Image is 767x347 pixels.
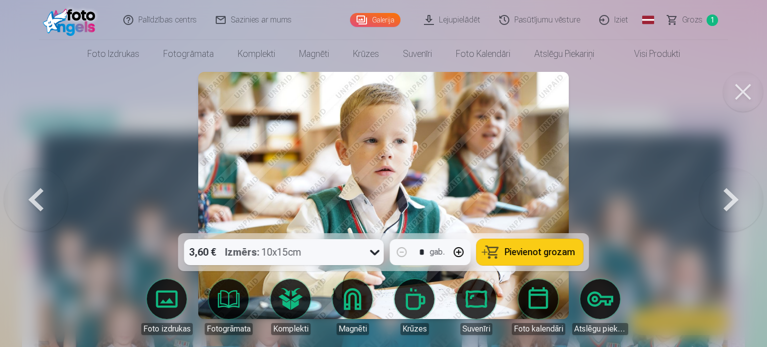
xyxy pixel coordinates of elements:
[225,239,302,265] div: 10x15cm
[512,323,565,335] div: Foto kalendāri
[707,14,718,26] span: 1
[522,40,606,68] a: Atslēgu piekariņi
[141,323,193,335] div: Foto izdrukas
[444,40,522,68] a: Foto kalendāri
[505,248,575,257] span: Pievienot grozam
[400,323,429,335] div: Krūzes
[226,40,287,68] a: Komplekti
[139,279,195,335] a: Foto izdrukas
[448,279,504,335] a: Suvenīri
[572,279,628,335] a: Atslēgu piekariņi
[510,279,566,335] a: Foto kalendāri
[271,323,311,335] div: Komplekti
[184,239,221,265] div: 3,60 €
[341,40,391,68] a: Krūzes
[75,40,151,68] a: Foto izdrukas
[263,279,319,335] a: Komplekti
[391,40,444,68] a: Suvenīri
[430,246,445,258] div: gab.
[572,323,628,335] div: Atslēgu piekariņi
[682,14,703,26] span: Grozs
[325,279,381,335] a: Magnēti
[205,323,253,335] div: Fotogrāmata
[43,4,100,36] img: /fa1
[337,323,369,335] div: Magnēti
[477,239,583,265] button: Pievienot grozam
[151,40,226,68] a: Fotogrāmata
[225,245,260,259] strong: Izmērs :
[606,40,692,68] a: Visi produkti
[287,40,341,68] a: Magnēti
[201,279,257,335] a: Fotogrāmata
[386,279,442,335] a: Krūzes
[350,13,400,27] a: Galerija
[460,323,492,335] div: Suvenīri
